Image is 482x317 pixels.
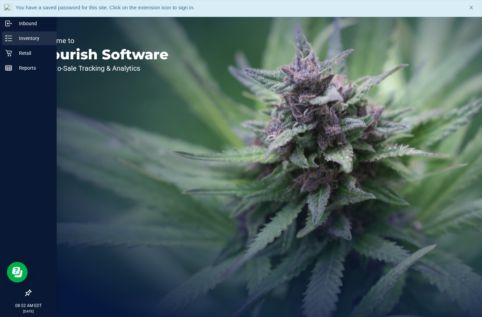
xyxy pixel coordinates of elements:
[12,64,54,72] p: Reports
[470,4,473,12] span: X
[37,37,168,44] p: Welcome to
[12,19,54,28] p: Inbound
[12,34,54,42] p: Inventory
[37,65,168,72] p: Seed-to-Sale Tracking & Analytics
[7,262,28,283] iframe: Resource center
[3,309,54,314] p: [DATE]
[5,35,12,42] inline-svg: Inventory
[5,20,12,27] inline-svg: Inbound
[12,49,54,57] p: Retail
[37,48,168,61] p: Flourish Software
[5,50,12,57] inline-svg: Retail
[5,65,12,71] inline-svg: Reports
[16,4,195,10] span: You have a saved password for this site. Click on the extension icon to sign in.
[3,303,54,309] p: 08:52 AM EDT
